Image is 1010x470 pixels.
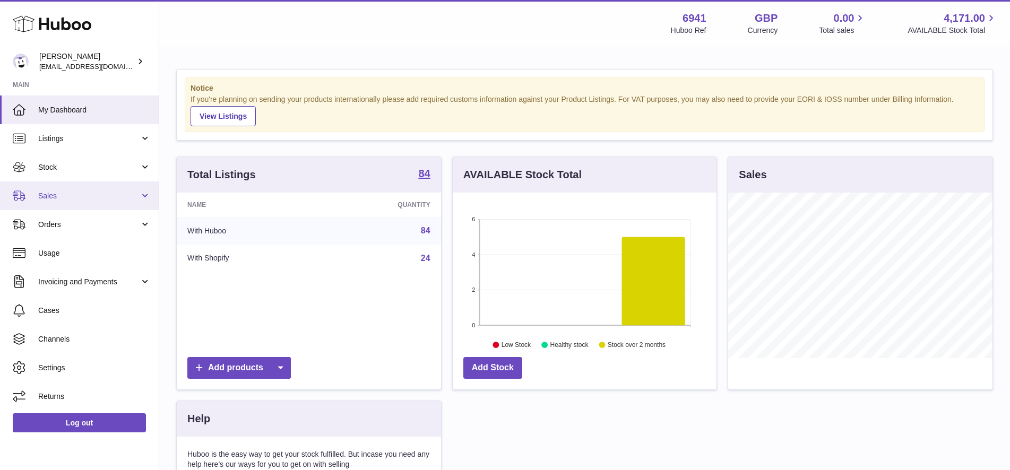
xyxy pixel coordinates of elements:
[418,168,430,181] a: 84
[191,106,256,126] a: View Listings
[177,217,319,245] td: With Huboo
[13,413,146,432] a: Log out
[748,25,778,36] div: Currency
[421,226,430,235] a: 84
[671,25,706,36] div: Huboo Ref
[177,193,319,217] th: Name
[502,341,531,349] text: Low Stock
[472,322,475,328] text: 0
[39,51,135,72] div: [PERSON_NAME]
[472,251,475,258] text: 4
[463,357,522,379] a: Add Stock
[421,254,430,263] a: 24
[39,62,156,71] span: [EMAIL_ADDRESS][DOMAIN_NAME]
[472,286,475,293] text: 2
[38,105,151,115] span: My Dashboard
[472,216,475,222] text: 6
[38,191,140,201] span: Sales
[834,11,854,25] span: 0.00
[608,341,666,349] text: Stock over 2 months
[38,277,140,287] span: Invoicing and Payments
[13,54,29,69] img: support@photogears.uk
[38,363,151,373] span: Settings
[38,162,140,172] span: Stock
[944,11,985,25] span: 4,171.00
[38,306,151,316] span: Cases
[38,248,151,258] span: Usage
[187,412,210,426] h3: Help
[418,168,430,179] strong: 84
[819,25,866,36] span: Total sales
[38,334,151,344] span: Channels
[38,391,151,402] span: Returns
[819,11,866,36] a: 0.00 Total sales
[908,11,997,36] a: 4,171.00 AVAILABLE Stock Total
[319,193,441,217] th: Quantity
[187,357,291,379] a: Add products
[550,341,589,349] text: Healthy stock
[739,168,766,182] h3: Sales
[187,168,256,182] h3: Total Listings
[191,94,979,126] div: If you're planning on sending your products internationally please add required customs informati...
[187,449,430,469] p: Huboo is the easy way to get your stock fulfilled. But incase you need any help here's our ways f...
[38,134,140,144] span: Listings
[755,11,778,25] strong: GBP
[463,168,582,182] h3: AVAILABLE Stock Total
[683,11,706,25] strong: 6941
[191,83,979,93] strong: Notice
[38,220,140,230] span: Orders
[908,25,997,36] span: AVAILABLE Stock Total
[177,245,319,272] td: With Shopify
